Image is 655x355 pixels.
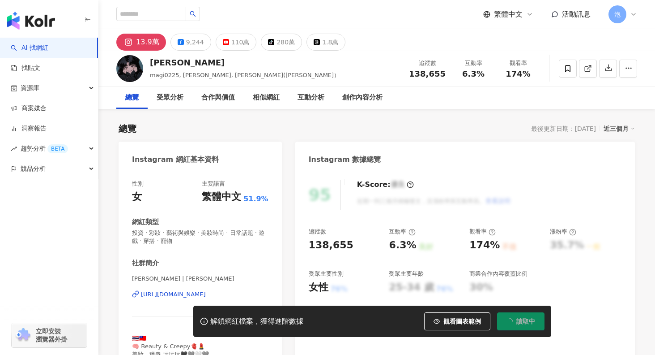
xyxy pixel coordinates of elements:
div: 最後更新日期：[DATE] [531,125,596,132]
span: 讀取中 [516,318,535,325]
div: Instagram 網紅基本資料 [132,155,219,165]
div: 總覽 [125,92,139,103]
a: chrome extension立即安裝 瀏覽器外掛 [12,323,87,347]
span: 51.9% [243,194,268,204]
span: [PERSON_NAME] | [PERSON_NAME] [132,275,268,283]
div: 受眾分析 [157,92,183,103]
div: 174% [469,238,500,252]
div: 1.8萬 [322,36,338,48]
div: 追蹤數 [309,228,326,236]
div: 互動率 [389,228,415,236]
a: 找貼文 [11,64,40,73]
div: 創作內容分析 [342,92,383,103]
span: 競品分析 [21,159,46,179]
span: 6.3% [462,69,485,78]
a: searchAI 找網紅 [11,43,48,52]
div: 相似網紅 [253,92,280,103]
div: 受眾主要年齡 [389,270,424,278]
span: 資源庫 [21,78,39,98]
button: 13.9萬 [116,34,166,51]
div: 互動分析 [298,92,324,103]
span: search [190,11,196,17]
div: 近三個月 [604,123,635,134]
button: 9,244 [170,34,211,51]
button: 讀取中 [497,312,544,330]
span: 174% [506,69,531,78]
button: 觀看圖表範例 [424,312,490,330]
div: BETA [47,144,68,153]
div: 互動率 [456,59,490,68]
div: 9,244 [186,36,204,48]
a: 商案媒合 [11,104,47,113]
span: 138,655 [409,69,446,78]
div: 性別 [132,180,144,188]
div: 追蹤數 [409,59,446,68]
div: 6.3% [389,238,416,252]
span: 繁體中文 [494,9,523,19]
div: 110萬 [231,36,250,48]
div: 商業合作內容覆蓋比例 [469,270,527,278]
span: rise [11,146,17,152]
div: 280萬 [276,36,295,48]
div: 13.9萬 [136,36,159,48]
span: 活動訊息 [562,10,591,18]
div: [PERSON_NAME] [150,57,340,68]
span: 趨勢分析 [21,139,68,159]
div: 合作與價值 [201,92,235,103]
div: 繁體中文 [202,190,241,204]
div: [URL][DOMAIN_NAME] [141,290,206,299]
span: 觀看圖表範例 [443,318,481,325]
div: 受眾主要性別 [309,270,344,278]
div: 社群簡介 [132,259,159,268]
img: KOL Avatar [116,55,143,82]
div: 觀看率 [469,228,496,236]
span: loading [506,318,513,325]
div: 女 [132,190,142,204]
img: logo [7,12,55,30]
div: 總覽 [119,122,136,135]
a: [URL][DOMAIN_NAME] [132,290,268,299]
div: 漲粉率 [550,228,576,236]
button: 280萬 [261,34,302,51]
div: 女性 [309,281,328,294]
a: 洞察報告 [11,124,47,133]
span: 立即安裝 瀏覽器外掛 [36,327,67,343]
span: 投資 · 彩妝 · 藝術與娛樂 · 美妝時尚 · 日常話題 · 遊戲 · 穿搭 · 寵物 [132,229,268,245]
div: K-Score : [357,180,414,190]
div: 網紅類型 [132,217,159,227]
div: 138,655 [309,238,353,252]
span: 泡 [614,9,621,19]
button: 1.8萬 [306,34,345,51]
div: Instagram 數據總覽 [309,155,381,165]
div: 觀看率 [501,59,535,68]
img: chrome extension [14,328,32,342]
div: 主要語言 [202,180,225,188]
span: magi0225, [PERSON_NAME], [PERSON_NAME]([PERSON_NAME]） [150,72,340,78]
button: 110萬 [216,34,257,51]
div: 解鎖網紅檔案，獲得進階數據 [210,317,303,326]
